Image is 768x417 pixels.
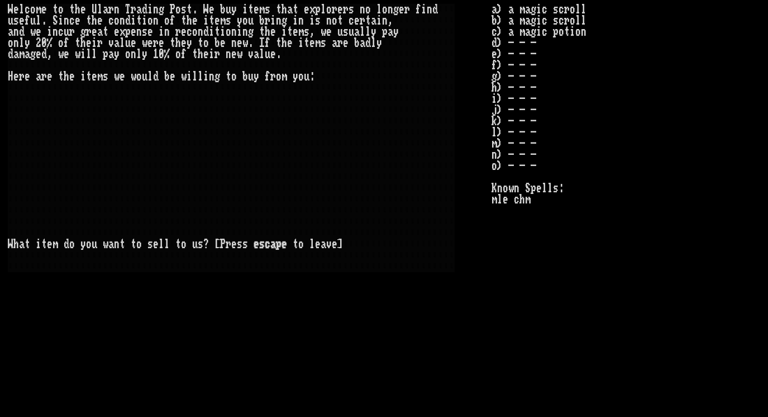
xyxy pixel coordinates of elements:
div: o [8,37,13,49]
div: s [142,26,147,37]
div: e [337,4,343,15]
div: e [304,4,309,15]
div: e [270,49,276,60]
div: l [19,37,25,49]
div: u [125,37,131,49]
div: a [13,49,19,60]
div: y [187,37,192,49]
div: t [53,4,58,15]
div: c [58,26,64,37]
div: w [131,71,136,82]
div: t [75,37,80,49]
div: e [209,4,214,15]
div: t [86,71,92,82]
div: e [326,26,332,37]
div: r [337,37,343,49]
div: e [181,37,187,49]
div: l [360,26,365,37]
div: c [69,15,75,26]
div: p [125,26,131,37]
div: h [80,37,86,49]
div: e [170,71,175,82]
div: e [13,4,19,15]
div: i [131,15,136,26]
div: a [114,37,120,49]
div: o [326,4,332,15]
div: . [41,15,47,26]
div: e [237,37,242,49]
div: l [120,37,125,49]
div: s [181,4,187,15]
div: s [321,37,326,49]
div: o [125,49,131,60]
div: a [254,49,259,60]
div: r [360,15,365,26]
div: H [8,71,13,82]
div: y [231,4,237,15]
div: a [108,49,114,60]
div: o [382,4,388,15]
div: w [30,26,36,37]
div: a [8,26,13,37]
div: 1 [153,49,159,60]
div: n [53,26,58,37]
div: e [181,26,187,37]
div: l [365,26,371,37]
div: t [365,15,371,26]
div: i [203,15,209,26]
div: n [13,37,19,49]
div: e [192,15,198,26]
div: e [354,15,360,26]
div: d [203,26,209,37]
div: o [58,37,64,49]
div: i [92,37,97,49]
div: W [8,4,13,15]
div: b [259,15,265,26]
div: o [175,4,181,15]
div: h [282,37,287,49]
div: i [376,15,382,26]
div: T [125,4,131,15]
div: y [25,37,30,49]
div: u [265,49,270,60]
div: n [388,4,393,15]
div: v [248,49,254,60]
div: m [220,15,226,26]
div: b [164,71,170,82]
div: e [114,26,120,37]
div: g [80,26,86,37]
div: t [304,37,309,49]
div: g [393,4,399,15]
div: n [64,15,69,26]
div: i [309,15,315,26]
div: r [41,71,47,82]
div: m [298,26,304,37]
stats: a) a magic scroll b) a magic scroll c) a magic potion d) - - - e) - - - f) - - - g) - - - h) - - ... [492,4,760,396]
div: e [97,15,103,26]
div: p [103,49,108,60]
div: h [187,15,192,26]
div: d [8,49,13,60]
div: g [282,15,287,26]
div: t [198,37,203,49]
div: e [309,37,315,49]
div: i [209,26,214,37]
div: u [8,15,13,26]
div: m [259,4,265,15]
div: n [427,4,432,15]
div: f [265,37,270,49]
div: n [153,15,159,26]
div: d [142,4,147,15]
div: . [276,49,282,60]
div: t [214,26,220,37]
div: x [309,4,315,15]
div: e [64,49,69,60]
div: s [349,4,354,15]
div: o [164,15,170,26]
div: e [13,71,19,82]
div: y [376,37,382,49]
div: r [86,26,92,37]
div: f [181,49,187,60]
div: l [92,49,97,60]
div: e [69,71,75,82]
